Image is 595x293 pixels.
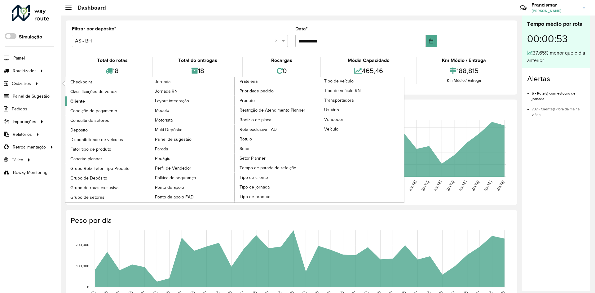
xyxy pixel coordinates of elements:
[324,78,354,84] span: Tipo de veículo
[65,144,150,154] a: Fator tipo de produto
[531,8,578,14] span: [PERSON_NAME]
[70,194,104,201] span: Grupo de setores
[235,163,320,172] a: Tempo de parada de refeição
[471,180,480,192] text: [DATE]
[324,87,361,94] span: Tipo de veículo RN
[70,165,130,172] span: Grupo Rota Fator Tipo Produto
[235,134,320,144] a: Rótulo
[70,127,88,133] span: Depósito
[13,144,46,150] span: Retroalimentação
[319,105,404,114] a: Usuário
[70,136,123,143] span: Disponibilidade de veículos
[150,192,235,202] a: Ponto de apoio FAD
[527,20,585,28] div: Tempo médio por rota
[155,136,192,143] span: Painel de sugestão
[240,184,270,190] span: Tipo de jornada
[70,175,107,181] span: Grupo de Depósito
[324,116,343,123] span: Vendedor
[323,57,415,64] div: Média Capacidade
[155,57,240,64] div: Total de entregas
[71,216,511,225] h4: Peso por dia
[295,25,308,33] label: Data
[150,183,235,192] a: Ponto de apoio
[70,117,109,124] span: Consulta de setores
[65,96,150,106] a: Cliente
[319,124,404,134] a: Veículo
[324,126,338,132] span: Veículo
[73,64,151,78] div: 18
[155,165,191,171] span: Perfil de Vendedor
[12,80,31,87] span: Cadastros
[155,64,240,78] div: 18
[65,116,150,125] a: Consulta de setores
[319,115,404,124] a: Vendedor
[70,98,85,104] span: Cliente
[70,88,117,95] span: Classificações de venda
[275,37,280,45] span: Clear all
[240,174,268,181] span: Tipo de cliente
[70,146,111,153] span: Fator tipo de produto
[527,49,585,64] div: 37,65% menor que o dia anterior
[531,2,578,8] h3: Francismar
[70,108,117,114] span: Condição de pagamento
[240,145,250,152] span: Setor
[65,87,150,96] a: Classificações de venda
[235,173,320,182] a: Tipo de cliente
[72,4,106,11] h2: Dashboard
[433,180,442,192] text: [DATE]
[240,136,252,142] span: Rótulo
[235,105,320,115] a: Restrição de Atendimento Planner
[527,28,585,49] div: 00:00:53
[155,146,168,152] span: Parada
[87,285,89,289] text: 0
[155,155,170,162] span: Pedágio
[235,96,320,105] a: Produto
[235,77,404,202] a: Tipo de veículo
[65,183,150,192] a: Grupo de rotas exclusiva
[419,64,509,78] div: 188,815
[75,243,89,247] text: 200,000
[496,180,505,192] text: [DATE]
[240,193,271,200] span: Tipo de produto
[65,125,150,135] a: Depósito
[532,86,585,102] li: 5 - Rota(s) com estouro de jornada
[155,117,173,123] span: Motorista
[150,115,235,125] a: Motorista
[240,165,296,171] span: Tempo de parada de refeição
[235,153,320,163] a: Setor Planner
[150,154,235,163] a: Pedágio
[65,106,150,115] a: Condição de pagamento
[235,115,320,124] a: Rodízio de placa
[155,175,196,181] span: Política de segurança
[155,78,170,85] span: Jornada
[235,182,320,192] a: Tipo de jornada
[421,180,430,192] text: [DATE]
[323,64,415,78] div: 465,46
[65,154,150,163] a: Gabarito planner
[150,144,235,153] a: Parada
[240,78,258,85] span: Prateleira
[240,97,255,104] span: Produto
[73,57,151,64] div: Total de rotas
[150,77,320,202] a: Prateleira
[13,55,25,61] span: Painel
[235,192,320,201] a: Tipo de produto
[426,35,437,47] button: Choose Date
[150,173,235,182] a: Política de segurança
[150,163,235,173] a: Perfil de Vendedor
[235,86,320,95] a: Prioridade pedido
[155,127,183,133] span: Multi Depósito
[240,155,266,162] span: Setor Planner
[13,131,32,138] span: Relatórios
[65,135,150,144] a: Disponibilidade de veículos
[324,107,339,113] span: Usuário
[13,93,50,100] span: Painel de Sugestão
[240,107,305,113] span: Restrição de Atendimento Planner
[324,97,354,104] span: Transportadora
[72,25,116,33] label: Filtrar por depósito
[13,68,36,74] span: Roteirizador
[12,106,27,112] span: Pedidos
[240,117,271,123] span: Rodízio de placa
[240,88,274,94] span: Prioridade pedido
[458,180,467,192] text: [DATE]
